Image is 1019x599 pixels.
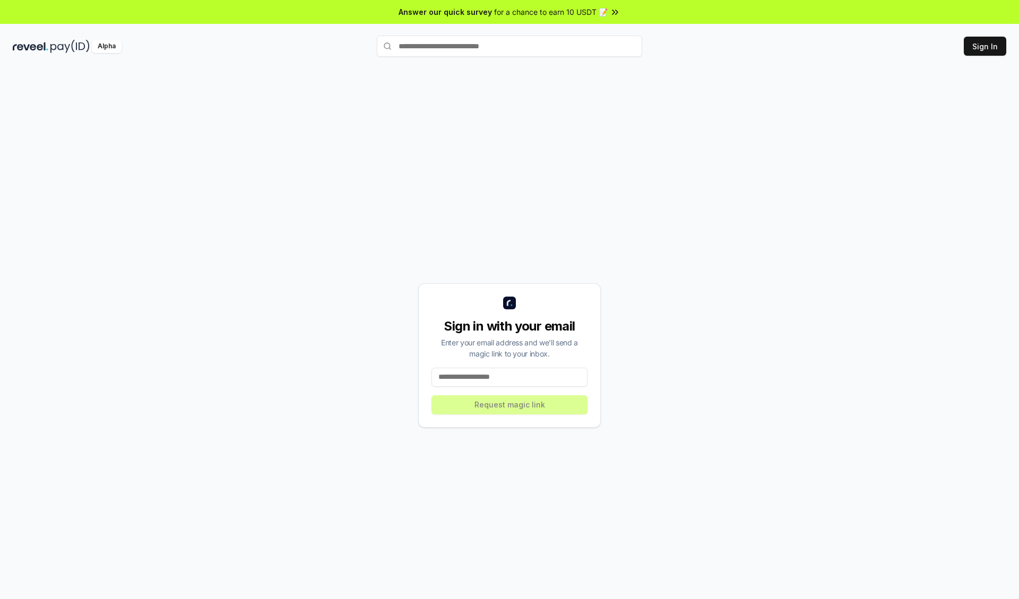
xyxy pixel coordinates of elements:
button: Sign In [964,37,1006,56]
img: reveel_dark [13,40,48,53]
div: Enter your email address and we’ll send a magic link to your inbox. [431,337,588,359]
div: Alpha [92,40,122,53]
img: logo_small [503,297,516,309]
span: Answer our quick survey [399,6,492,18]
img: pay_id [50,40,90,53]
div: Sign in with your email [431,318,588,335]
span: for a chance to earn 10 USDT 📝 [494,6,608,18]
